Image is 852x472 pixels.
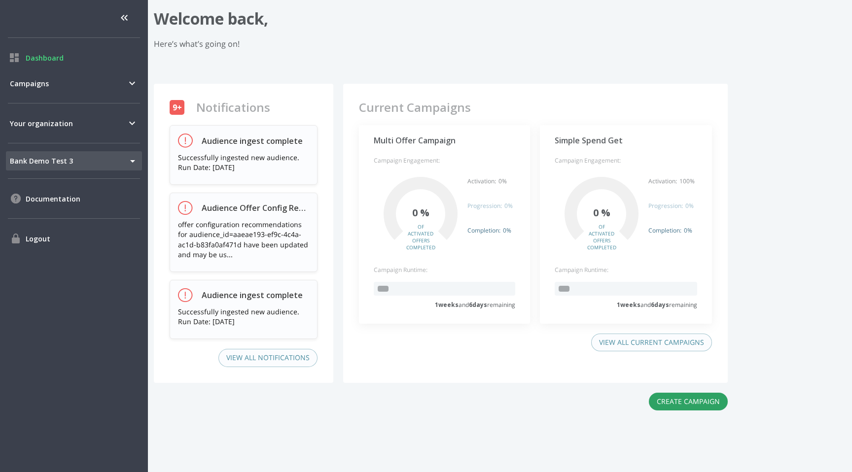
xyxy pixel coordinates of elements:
[617,301,640,309] span: 1 weeks
[154,9,846,29] h1: Welcome back,
[202,202,309,214] h5: Audience Offer Config Recs Updated
[202,135,303,147] h5: Audience ingest complete
[591,334,712,352] button: View All Current Campaigns
[359,100,471,115] h2: Current Campaigns
[640,301,651,309] span: and
[669,301,697,309] span: remaining
[504,202,508,210] span: 0
[469,301,487,309] span: 6 days
[459,301,469,309] span: and
[154,38,846,50] div: Here’s what’s going on!
[10,233,22,244] img: Logout icon
[10,118,126,129] span: Your organization
[178,153,309,172] p: Successfully ingested new audience. Run Date: 2025-10-07
[648,177,677,186] div: Activation:
[555,266,697,274] div: Campaign Runtime:
[649,393,728,411] button: Create Campaign
[26,234,138,244] span: Logout
[374,266,515,274] div: Campaign Runtime:
[178,307,309,327] p: Successfully ingested new audience. Run Date: 2025-10-07
[6,187,142,210] div: Documentation
[412,206,429,220] text: 0 %
[503,226,506,235] span: 0
[10,193,22,204] img: Documentation icon
[508,202,513,210] span: %
[26,194,138,204] span: Documentation
[498,177,502,185] span: 0
[502,177,507,185] span: %
[648,227,681,235] div: Completion:
[684,226,687,235] span: 0
[8,153,77,169] span: Bank Demo Test 3
[467,177,496,186] div: Activation:
[506,226,511,235] span: %
[10,53,19,62] img: Dashboard icon
[555,156,697,165] div: Campaign Engagement:
[374,156,515,165] div: Campaign Engagement:
[10,78,126,89] span: Campaigns
[689,202,694,210] span: %
[555,135,697,146] div: Simple Spend Get
[6,151,142,170] div: Bank Demo Test 3
[170,100,184,115] div: 9+
[202,289,303,301] h5: Audience ingest complete
[178,220,309,259] p: offer configuration recommendations for audience_id=aaeae193-ef9c-4c4a-ac1d-b83fa0af471d have bee...
[467,202,502,210] div: Progression:
[593,206,610,220] text: 0 %
[6,111,142,135] div: Your organization
[687,226,692,235] span: %
[685,202,689,210] span: 0
[487,301,515,309] span: remaining
[408,223,433,251] span: of activated offers completed
[679,177,690,185] span: 100
[374,135,515,146] div: Multi Offer Campaign
[6,71,142,95] div: Campaigns
[196,100,270,115] h2: Notifications
[589,223,614,251] span: of activated offers completed
[218,349,318,367] button: View All Notifications
[648,202,683,210] div: Progression:
[690,177,695,185] span: %
[26,53,138,63] span: Dashboard
[651,301,669,309] span: 6 days
[435,301,459,309] span: 1 weeks
[467,227,500,235] div: Completion:
[6,227,142,250] div: Logout
[6,46,142,69] div: Dashboard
